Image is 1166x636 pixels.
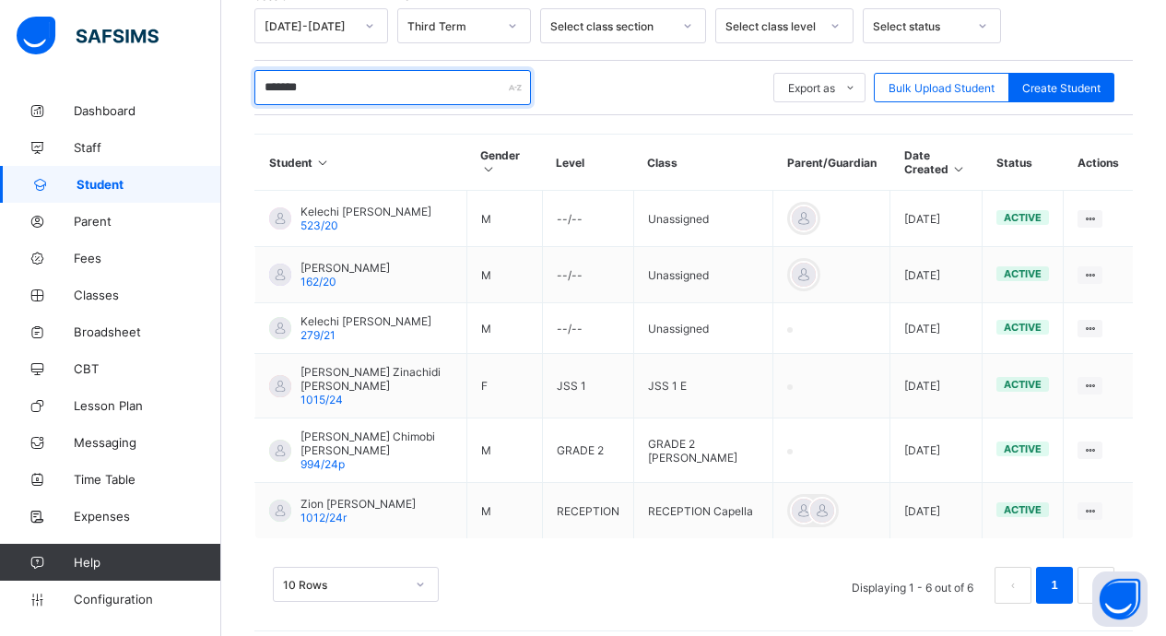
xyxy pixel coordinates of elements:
span: Kelechi [PERSON_NAME] [300,314,431,328]
span: Lesson Plan [74,398,221,413]
span: 1015/24 [300,393,343,406]
th: Gender [466,135,542,191]
td: M [466,483,542,539]
span: Bulk Upload Student [889,81,995,95]
td: [DATE] [890,247,983,303]
span: [PERSON_NAME] Chimobi [PERSON_NAME] [300,430,453,457]
i: Sort in Ascending Order [480,162,496,176]
th: Status [983,135,1064,191]
td: [DATE] [890,354,983,418]
i: Sort in Ascending Order [315,156,331,170]
div: 10 Rows [283,578,405,592]
td: Unassigned [633,303,773,354]
td: JSS 1 [542,354,633,418]
span: [PERSON_NAME] [300,261,390,275]
li: Displaying 1 - 6 out of 6 [838,567,987,604]
td: --/-- [542,303,633,354]
td: [DATE] [890,191,983,247]
img: safsims [17,17,159,55]
span: CBT [74,361,221,376]
i: Sort in Ascending Order [951,162,967,176]
th: Student [255,135,467,191]
span: active [1004,267,1042,280]
td: RECEPTION [542,483,633,539]
td: Unassigned [633,191,773,247]
td: GRADE 2 [PERSON_NAME] [633,418,773,483]
span: 279/21 [300,328,336,342]
span: active [1004,378,1042,391]
span: Time Table [74,472,221,487]
span: active [1004,442,1042,455]
div: Select class level [725,19,819,33]
div: Select class section [550,19,672,33]
div: Select status [873,19,967,33]
td: [DATE] [890,418,983,483]
span: Fees [74,251,221,265]
span: active [1004,503,1042,516]
span: Expenses [74,509,221,524]
span: Configuration [74,592,220,607]
button: next page [1078,567,1114,604]
span: 994/24p [300,457,345,471]
span: Create Student [1022,81,1101,95]
button: prev page [995,567,1031,604]
button: Open asap [1092,571,1148,627]
td: M [466,418,542,483]
td: [DATE] [890,483,983,539]
span: Student [77,177,221,192]
span: 1012/24r [300,511,347,524]
th: Actions [1064,135,1133,191]
span: active [1004,321,1042,334]
li: 上一页 [995,567,1031,604]
span: 162/20 [300,275,336,289]
th: Date Created [890,135,983,191]
span: Help [74,555,220,570]
li: 1 [1036,567,1073,604]
span: Zion [PERSON_NAME] [300,497,416,511]
td: RECEPTION Capella [633,483,773,539]
td: Unassigned [633,247,773,303]
a: 1 [1045,573,1063,597]
span: Staff [74,140,221,155]
span: Classes [74,288,221,302]
div: Third Term [407,19,497,33]
td: --/-- [542,191,633,247]
td: GRADE 2 [542,418,633,483]
td: --/-- [542,247,633,303]
span: Export as [788,81,835,95]
li: 下一页 [1078,567,1114,604]
td: M [466,303,542,354]
span: [PERSON_NAME] Zinachidi [PERSON_NAME] [300,365,453,393]
td: M [466,191,542,247]
span: Parent [74,214,221,229]
div: [DATE]-[DATE] [265,19,354,33]
span: Dashboard [74,103,221,118]
th: Level [542,135,633,191]
td: [DATE] [890,303,983,354]
span: active [1004,211,1042,224]
span: Broadsheet [74,324,221,339]
td: M [466,247,542,303]
th: Parent/Guardian [773,135,890,191]
td: F [466,354,542,418]
th: Class [633,135,773,191]
span: Messaging [74,435,221,450]
span: Kelechi [PERSON_NAME] [300,205,431,218]
td: JSS 1 E [633,354,773,418]
span: 523/20 [300,218,338,232]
